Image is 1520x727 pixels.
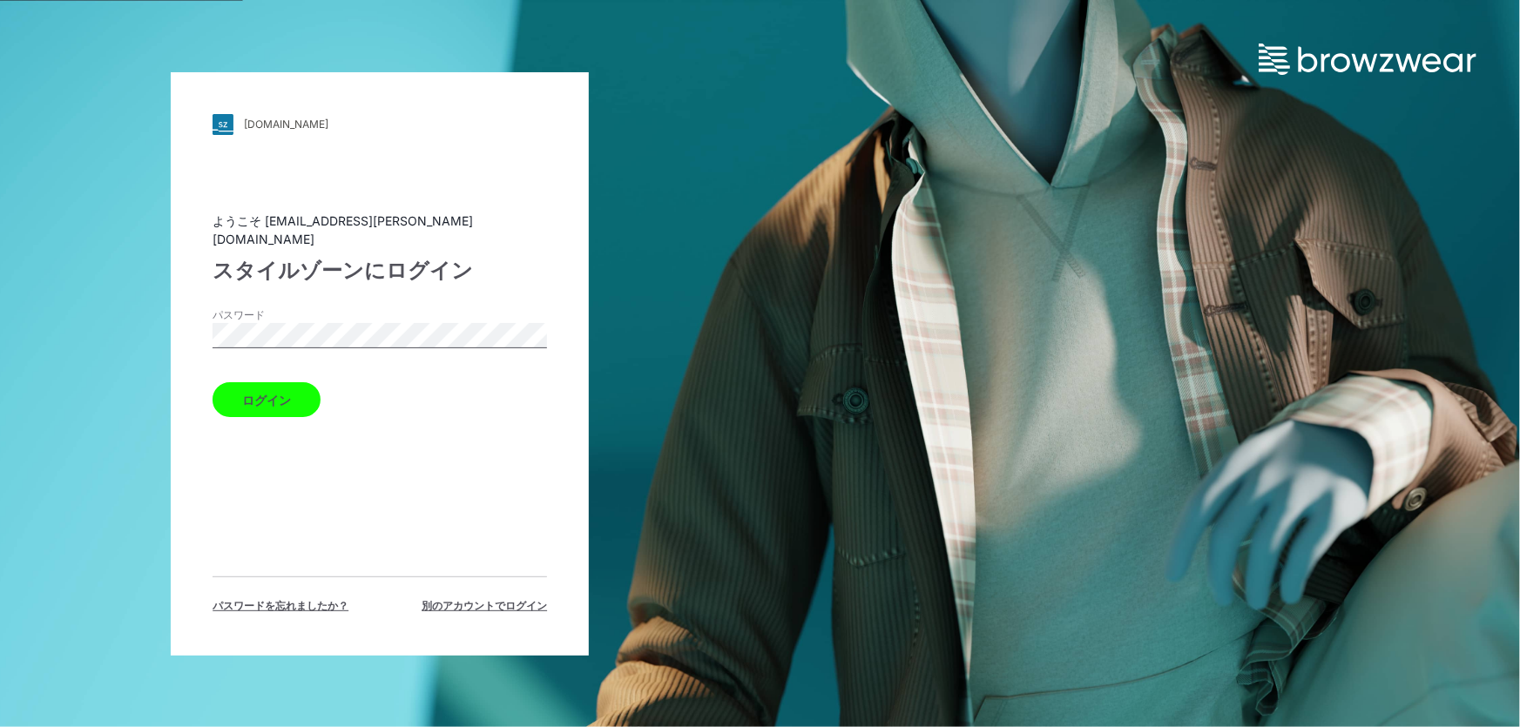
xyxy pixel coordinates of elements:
font: 別のアカウントでログイン [422,599,547,612]
font: スタイルゾーンにログイン [213,258,473,283]
font: ようこそ [EMAIL_ADDRESS][PERSON_NAME][DOMAIN_NAME] [213,213,473,246]
a: [DOMAIN_NAME] [213,114,547,135]
font: ログイン [242,393,291,407]
font: パスワード [213,308,265,321]
img: svg+xml;base64,PHN2ZyB3aWR0aD0iMjgiIGhlaWdodD0iMjgiIHZpZXdCb3g9IjAgMCAyOCAyOCIgZmlsbD0ibm9uZSIgeG... [213,114,233,135]
button: ログイン [213,382,321,417]
font: [DOMAIN_NAME] [244,118,328,131]
font: パスワードを忘れましたか？ [213,599,348,612]
img: browzwear-logo.73288ffb.svg [1259,44,1476,75]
